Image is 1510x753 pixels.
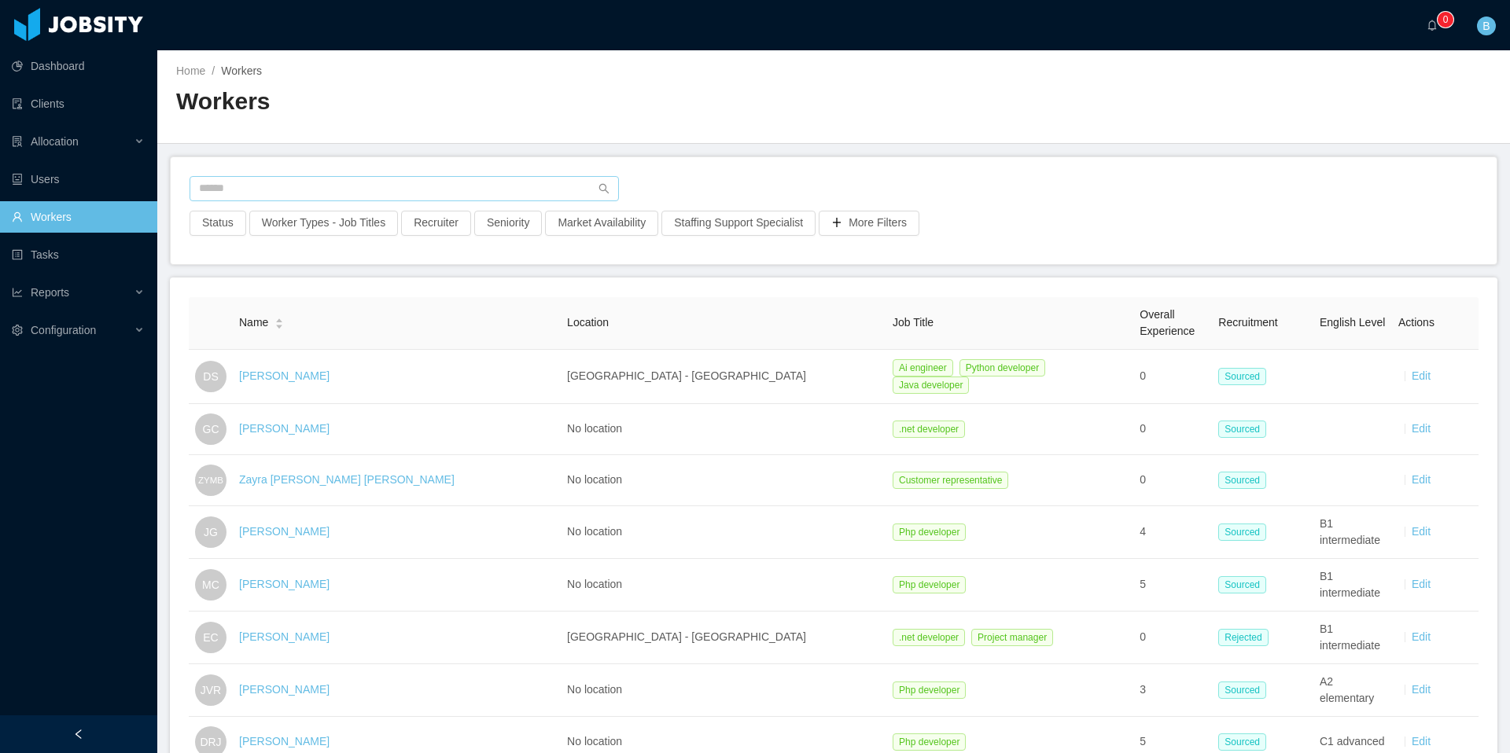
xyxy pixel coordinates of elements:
span: DS [203,361,218,392]
span: Php developer [893,681,966,699]
td: 0 [1133,404,1212,455]
i: icon: search [598,183,610,194]
h2: Workers [176,86,834,118]
span: Sourced [1218,733,1266,751]
div: Sort [274,316,284,327]
a: [PERSON_NAME] [239,422,330,435]
span: English Level [1320,316,1385,329]
span: Sourced [1218,523,1266,541]
button: Staffing Support Specialist [661,211,816,236]
span: Php developer [893,576,966,593]
span: Sourced [1218,368,1266,385]
span: Ai engineer [893,359,953,376]
i: icon: setting [12,325,23,336]
a: Edit [1412,525,1431,538]
a: icon: pie-chartDashboard [12,50,145,82]
span: .net developer [893,421,965,438]
i: icon: solution [12,136,23,147]
a: [PERSON_NAME] [239,735,330,747]
a: Edit [1412,683,1431,696]
button: Recruiter [401,211,471,236]
span: Sourced [1218,576,1266,593]
span: ZYMB [198,467,223,493]
a: Sourced [1218,473,1272,486]
button: icon: plusMore Filters [819,211,919,236]
span: Php developer [893,733,966,751]
a: Sourced [1218,369,1272,382]
a: icon: userWorkers [12,201,145,233]
span: Reports [31,286,69,299]
td: 0 [1133,350,1212,404]
a: [PERSON_NAME] [239,683,330,696]
a: icon: profileTasks [12,239,145,270]
a: Zayra [PERSON_NAME] [PERSON_NAME] [239,473,455,486]
a: Edit [1412,578,1431,590]
a: [PERSON_NAME] [239,369,330,382]
span: JVR [201,674,221,706]
a: [PERSON_NAME] [239,525,330,538]
span: Recruitment [1218,316,1277,329]
i: icon: line-chart [12,287,23,298]
button: Status [190,211,246,236]
a: icon: robotUsers [12,163,145,195]
td: A2 elementary [1313,664,1392,717]
td: No location [561,559,886,612]
span: Location [567,316,609,329]
a: [PERSON_NAME] [239,630,330,643]
button: Market Availability [545,211,658,236]
span: JG [204,516,218,548]
span: .net developer [893,629,965,646]
span: Project manager [971,629,1053,646]
sup: 0 [1438,12,1453,28]
td: 3 [1133,664,1212,717]
span: EC [203,622,218,653]
a: Edit [1412,473,1431,486]
span: Job Title [893,316,934,329]
span: B [1482,17,1490,35]
td: B1 intermediate [1313,612,1392,664]
a: Edit [1412,630,1431,643]
td: [GEOGRAPHIC_DATA] - [GEOGRAPHIC_DATA] [561,612,886,664]
span: Java developer [893,376,969,394]
a: Edit [1412,422,1431,435]
span: Name [239,314,268,331]
td: No location [561,506,886,559]
td: No location [561,664,886,717]
a: Sourced [1218,422,1272,435]
i: icon: caret-down [275,322,284,327]
i: icon: caret-up [275,317,284,321]
button: Worker Types - Job Titles [249,211,398,236]
span: Allocation [31,135,79,148]
span: Sourced [1218,681,1266,699]
td: No location [561,404,886,455]
span: Configuration [31,324,96,336]
td: 0 [1133,455,1212,506]
a: [PERSON_NAME] [239,578,330,590]
a: Edit [1412,735,1431,747]
span: Sourced [1218,421,1266,438]
a: Sourced [1218,683,1272,696]
span: Customer representative [893,472,1008,489]
td: 4 [1133,506,1212,559]
span: Python developer [959,359,1045,376]
span: Workers [221,64,262,77]
a: Edit [1412,369,1431,382]
span: Rejected [1218,629,1268,646]
span: / [212,64,215,77]
i: icon: bell [1427,20,1438,31]
a: Sourced [1218,525,1272,538]
span: MC [202,569,219,601]
td: 0 [1133,612,1212,664]
a: Sourced [1218,578,1272,590]
span: GC [203,413,219,445]
td: 5 [1133,559,1212,612]
a: Rejected [1218,630,1274,643]
a: icon: auditClients [12,88,145,119]
td: B1 intermediate [1313,506,1392,559]
span: Sourced [1218,472,1266,489]
a: Home [176,64,205,77]
td: No location [561,455,886,506]
span: Actions [1398,316,1434,329]
span: Overall Experience [1140,308,1195,337]
td: [GEOGRAPHIC_DATA] - [GEOGRAPHIC_DATA] [561,350,886,404]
